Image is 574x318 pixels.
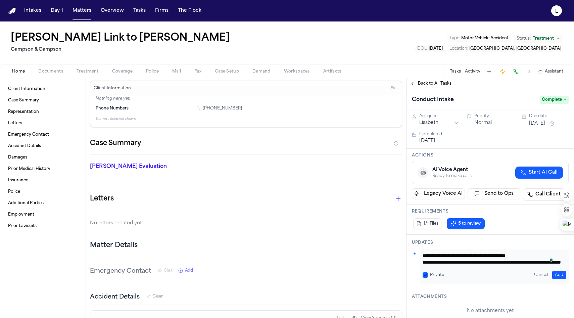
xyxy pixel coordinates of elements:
[5,209,80,220] a: Employment
[423,252,561,266] textarea: To enrich screen reader interactions, please activate Accessibility in Grammarly extension settings
[5,84,80,94] a: Client Information
[197,106,242,111] a: Call 1 (845) 797-3734
[21,5,44,17] button: Intakes
[8,8,16,14] a: Home
[5,106,80,117] a: Representation
[5,186,80,197] a: Police
[11,32,230,44] button: Edit matter name
[5,129,80,140] a: Emergency Contact
[420,169,426,176] span: 🤖
[419,132,569,137] div: Completed
[417,47,428,51] span: DOL :
[412,294,569,300] h3: Attachments
[70,5,94,17] button: Matters
[175,5,204,17] button: The Flock
[11,32,230,44] h1: [PERSON_NAME] Link to [PERSON_NAME]
[429,47,443,51] span: [DATE]
[252,69,271,74] span: Demand
[391,86,398,91] span: Edit
[511,67,521,76] button: Make a Call
[517,36,531,41] span: Status:
[5,198,80,209] a: Additional Parties
[5,221,80,231] a: Prior Lawsuits
[90,292,140,302] h3: Accident Details
[92,86,132,91] h3: Client Information
[90,163,189,171] p: [PERSON_NAME] Evaluation
[5,164,80,174] a: Prior Medical History
[430,272,444,278] label: Private
[432,173,472,179] div: Ready to make calls
[515,167,563,179] button: Start AI Call
[412,153,569,158] h3: Actions
[412,188,465,199] button: Legacy Voice AI
[389,83,400,94] button: Edit
[90,267,151,276] h3: Emergency Contact
[432,167,472,173] div: AI Voice Agent
[96,117,396,122] p: 11 empty fields not shown.
[5,175,80,186] a: Insurance
[152,5,171,17] button: Firms
[413,218,441,229] button: 1/1 Files
[146,294,163,299] button: Clear Accident Details
[38,69,63,74] span: Documents
[12,69,25,74] span: Home
[552,271,566,279] button: Add
[8,8,16,14] img: Finch Logo
[540,96,569,104] span: Complete
[90,219,402,227] p: No letters created yet
[498,67,507,76] button: Create Immediate Task
[11,46,233,54] h2: Campson & Campson
[538,69,563,74] button: Assistant
[5,141,80,151] a: Accident Details
[5,152,80,163] a: Damages
[112,69,133,74] span: Coverage
[164,268,174,273] span: Clear
[146,69,159,74] span: Police
[474,120,492,126] button: Normal
[419,113,459,119] div: Assignee
[447,45,563,52] button: Edit Location: Putnam, NY
[284,69,310,74] span: Workspaces
[419,138,435,144] button: [DATE]
[415,45,445,52] button: Edit DOL: 2024-11-09
[447,218,485,229] button: 5 to review
[418,81,451,86] span: Back to All Tasks
[98,5,127,17] button: Overview
[77,69,99,74] span: Treatment
[96,96,396,103] p: Nothing here yet.
[48,5,66,17] button: Day 1
[323,69,341,74] span: Artifacts
[465,69,480,74] button: Activity
[523,188,565,200] a: Call Client
[484,67,494,76] button: Add Task
[194,69,201,74] span: Fax
[531,271,551,279] button: Cancel
[5,95,80,106] a: Case Summary
[450,69,461,74] button: Tasks
[529,113,569,119] div: Due date
[469,47,561,51] span: [GEOGRAPHIC_DATA], [GEOGRAPHIC_DATA]
[412,308,569,314] div: No attachments yet
[158,268,174,273] button: Clear Emergency Contact
[5,118,80,129] a: Letters
[461,36,509,40] span: Motor Vehicle Accident
[215,69,239,74] span: Case Setup
[474,113,514,119] div: Priority
[178,268,193,273] button: Add New
[529,169,558,176] span: Start AI Call
[409,94,457,105] h1: Conduct Intake
[449,36,460,40] span: Type :
[152,294,163,299] span: Clear
[90,241,138,250] h2: Matter Details
[406,81,455,86] button: Back to All Tasks
[90,138,141,149] h2: Case Summary
[96,106,129,111] span: Phone Numbers
[424,221,438,226] span: 1/1 Files
[513,35,563,43] button: Change status from Treatment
